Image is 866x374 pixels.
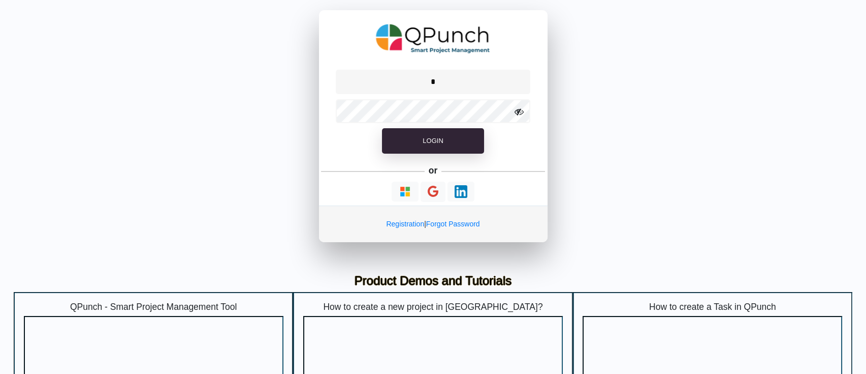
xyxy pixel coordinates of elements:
[24,302,283,312] h5: QPunch - Smart Project Management Tool
[455,185,467,198] img: Loading...
[426,220,480,228] a: Forgot Password
[423,137,443,145] span: Login
[376,20,490,57] img: QPunch
[399,185,411,198] img: Loading...
[427,164,439,178] h5: or
[382,128,484,154] button: Login
[21,274,845,289] h3: Product Demos and Tutorials
[386,220,424,228] a: Registration
[392,182,419,202] button: Continue With Microsoft Azure
[319,206,548,242] div: |
[447,182,474,202] button: Continue With LinkedIn
[303,302,563,312] h5: How to create a new project in [GEOGRAPHIC_DATA]?
[421,182,445,203] button: Continue With Google
[583,302,842,312] h5: How to create a Task in QPunch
